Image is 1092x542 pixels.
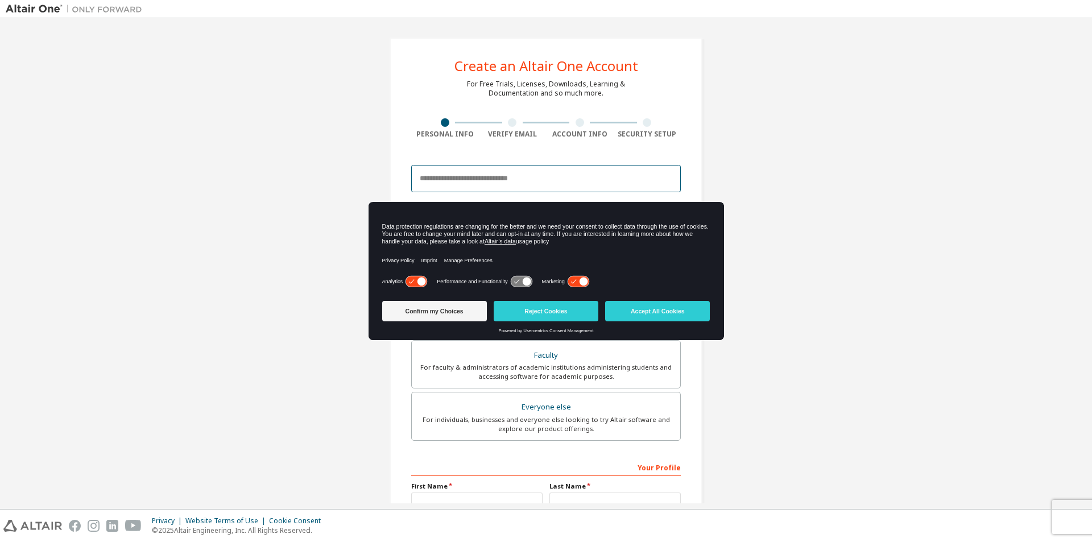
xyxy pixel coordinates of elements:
[419,415,673,433] div: For individuals, businesses and everyone else looking to try Altair software and explore our prod...
[69,520,81,532] img: facebook.svg
[88,520,100,532] img: instagram.svg
[6,3,148,15] img: Altair One
[125,520,142,532] img: youtube.svg
[3,520,62,532] img: altair_logo.svg
[185,516,269,526] div: Website Terms of Use
[152,526,328,535] p: © 2025 Altair Engineering, Inc. All Rights Reserved.
[614,130,681,139] div: Security Setup
[106,520,118,532] img: linkedin.svg
[546,130,614,139] div: Account Info
[152,516,185,526] div: Privacy
[467,80,625,98] div: For Free Trials, Licenses, Downloads, Learning & Documentation and so much more.
[269,516,328,526] div: Cookie Consent
[549,482,681,491] label: Last Name
[419,347,673,363] div: Faculty
[411,130,479,139] div: Personal Info
[419,399,673,415] div: Everyone else
[411,458,681,476] div: Your Profile
[454,59,638,73] div: Create an Altair One Account
[411,482,543,491] label: First Name
[419,363,673,381] div: For faculty & administrators of academic institutions administering students and accessing softwa...
[479,130,547,139] div: Verify Email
